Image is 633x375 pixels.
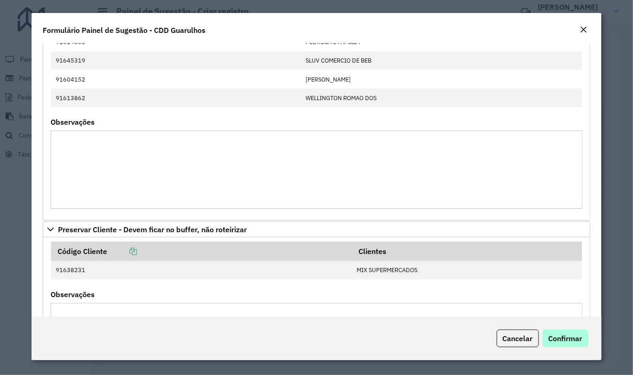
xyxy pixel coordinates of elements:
span: Preservar Cliente - Devem ficar no buffer, não roteirizar [58,226,247,233]
td: MIX SUPERMERCADOS [352,261,582,280]
td: 91645319 [51,51,301,70]
em: Fechar [580,26,588,33]
span: Cancelar [503,334,533,343]
td: 91638231 [51,261,352,280]
a: Copiar [107,247,137,256]
td: 91604152 [51,70,301,89]
h4: Formulário Painel de Sugestão - CDD Guarulhos [43,25,205,36]
td: SLUV COMERCIO DE BEB [301,51,582,70]
label: Observações [51,289,95,300]
button: Close [577,24,590,36]
button: Confirmar [543,330,588,347]
th: Código Cliente [51,242,352,261]
a: Preservar Cliente - Devem ficar no buffer, não roteirizar [43,222,590,237]
label: Observações [51,116,95,127]
td: [PERSON_NAME] [301,70,582,89]
td: WELLINGTON ROMAO DOS [301,89,582,107]
span: Confirmar [549,334,582,343]
button: Cancelar [497,330,539,347]
th: Clientes [352,242,582,261]
td: 91613862 [51,89,301,107]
